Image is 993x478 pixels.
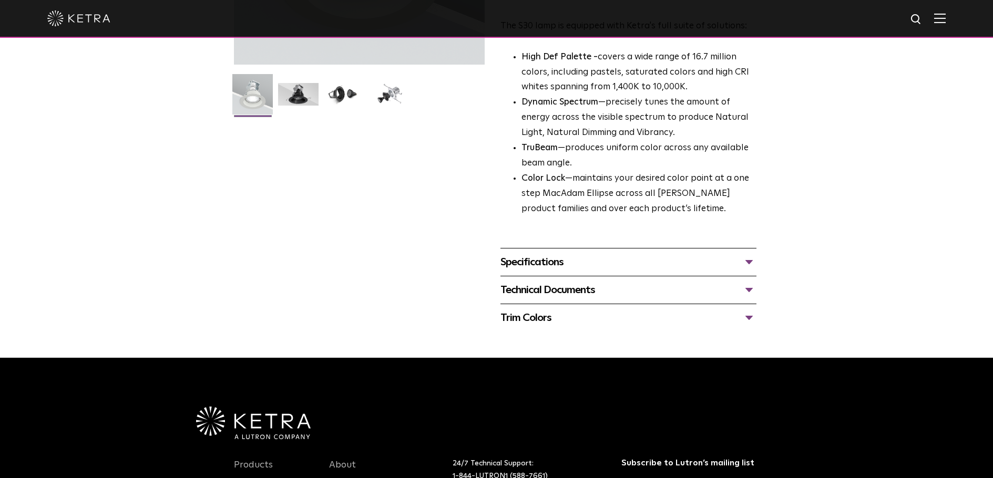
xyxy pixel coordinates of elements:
[500,309,756,326] div: Trim Colors
[621,458,756,469] h3: Subscribe to Lutron’s mailing list
[47,11,110,26] img: ketra-logo-2019-white
[521,50,756,96] p: covers a wide range of 16.7 million colors, including pastels, saturated colors and high CRI whit...
[196,407,311,439] img: Ketra-aLutronCo_White_RGB
[500,254,756,271] div: Specifications
[521,95,756,141] li: —precisely tunes the amount of energy across the visible spectrum to produce Natural Light, Natur...
[521,171,756,217] li: —maintains your desired color point at a one step MacAdam Ellipse across all [PERSON_NAME] produc...
[521,143,558,152] strong: TruBeam
[521,98,598,107] strong: Dynamic Spectrum
[232,74,273,122] img: S30-DownlightTrim-2021-Web-Square
[370,83,410,113] img: S30 Halo Downlight_Exploded_Black
[278,83,319,113] img: S30 Halo Downlight_Hero_Black_Gradient
[521,141,756,171] li: —produces uniform color across any available beam angle.
[521,174,565,183] strong: Color Lock
[324,83,364,113] img: S30 Halo Downlight_Table Top_Black
[910,13,923,26] img: search icon
[500,282,756,298] div: Technical Documents
[934,13,946,23] img: Hamburger%20Nav.svg
[521,53,598,61] strong: High Def Palette -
